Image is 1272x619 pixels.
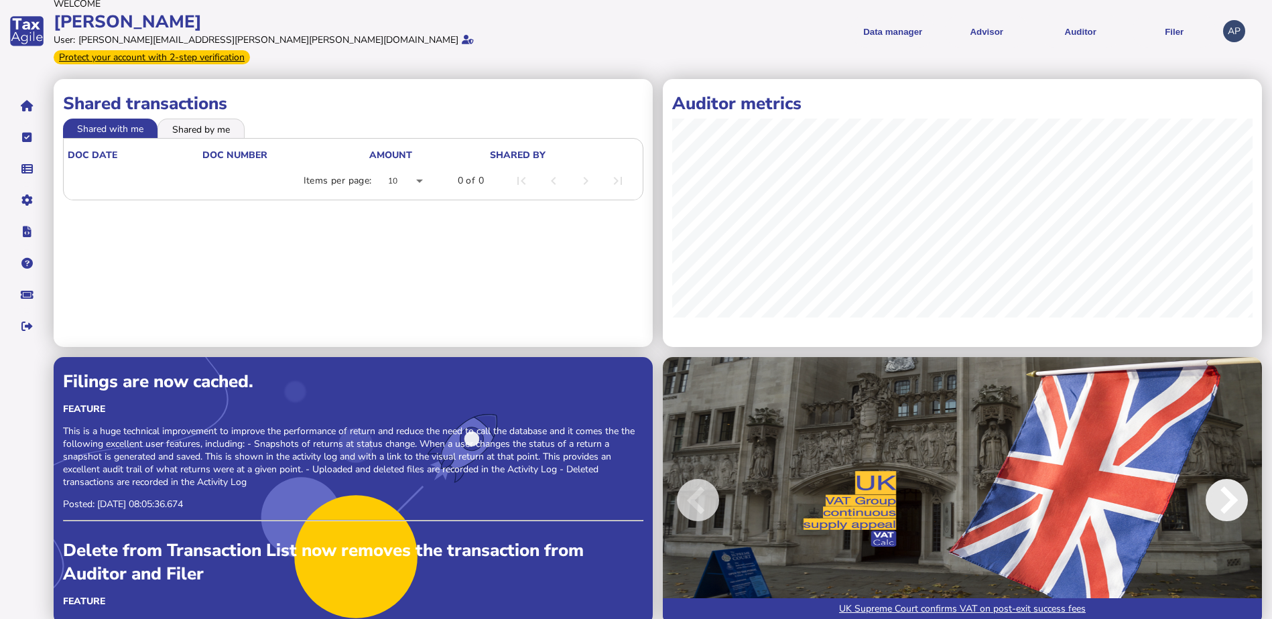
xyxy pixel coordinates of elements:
button: Raise a support ticket [13,281,41,309]
button: Data manager [13,155,41,183]
button: Help pages [13,249,41,277]
button: Shows a dropdown of Data manager options [850,15,935,48]
div: shared by [490,149,546,161]
li: Shared by me [157,119,245,137]
div: 0 of 0 [458,174,484,188]
div: [PERSON_NAME] [54,10,632,33]
button: Filer [1132,15,1216,48]
div: From Oct 1, 2025, 2-step verification will be required to login. Set it up now... [54,50,250,64]
button: Shows a dropdown of VAT Advisor options [944,15,1029,48]
div: [PERSON_NAME][EMAIL_ADDRESS][PERSON_NAME][PERSON_NAME][DOMAIN_NAME] [78,33,458,46]
h1: Auditor metrics [672,92,1253,115]
div: Delete from Transaction List now removes the transaction from Auditor and Filer [63,539,643,586]
i: Email verified [462,35,474,44]
menu: navigate products [639,15,1217,48]
div: shared by [490,149,636,161]
div: Feature [63,403,643,415]
button: Home [13,92,41,120]
div: doc date [68,149,201,161]
div: Feature [63,595,643,608]
div: Profile settings [1223,20,1245,42]
p: This is a huge technical improvement to improve the performance of return and reduce the need to ... [63,425,643,488]
li: Shared with me [63,119,157,137]
div: doc date [68,149,117,161]
div: User: [54,33,75,46]
div: doc number [202,149,267,161]
button: Sign out [13,312,41,340]
div: Amount [369,149,488,161]
button: Manage settings [13,186,41,214]
div: Items per page: [304,174,372,188]
button: Tasks [13,123,41,151]
i: Data manager [21,169,33,169]
h1: Shared transactions [63,92,643,115]
div: doc number [202,149,369,161]
div: Amount [369,149,412,161]
button: Developer hub links [13,218,41,246]
div: Filings are now cached. [63,370,643,393]
p: Posted: [DATE] 08:05:36.674 [63,498,643,510]
button: Auditor [1038,15,1123,48]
